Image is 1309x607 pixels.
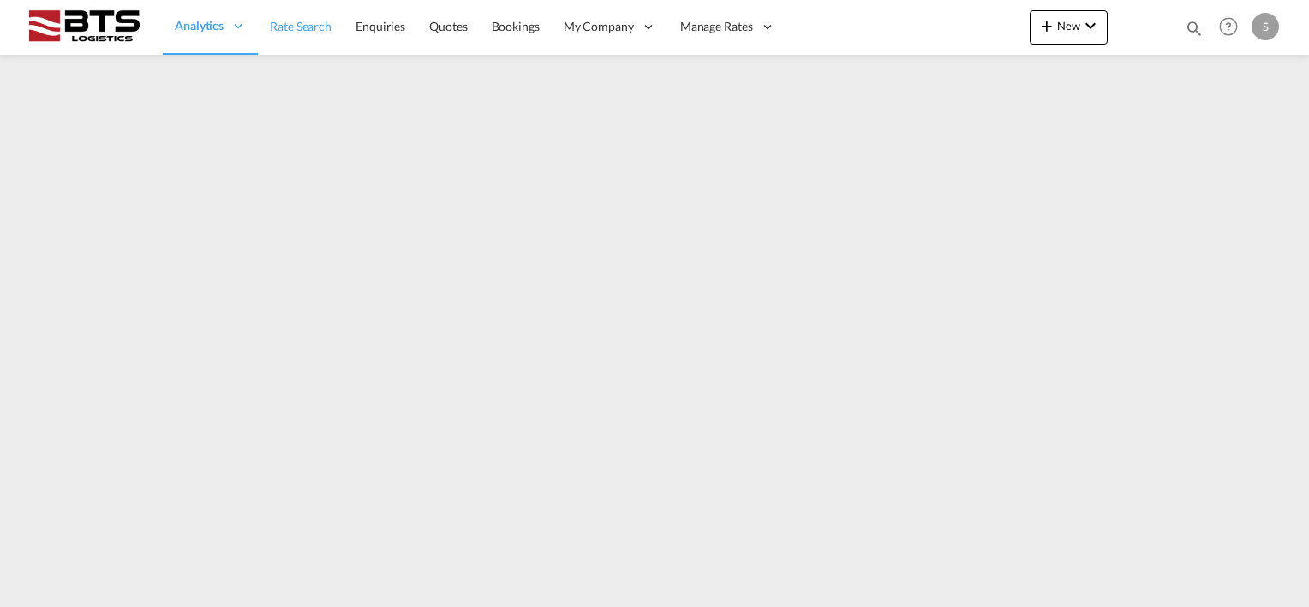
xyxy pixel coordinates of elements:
[564,18,634,35] span: My Company
[270,19,332,33] span: Rate Search
[1030,10,1108,45] button: icon-plus 400-fgNewicon-chevron-down
[1214,12,1243,41] span: Help
[1037,19,1101,33] span: New
[680,18,753,35] span: Manage Rates
[1252,13,1279,40] div: S
[1080,15,1101,36] md-icon: icon-chevron-down
[429,19,467,33] span: Quotes
[356,19,405,33] span: Enquiries
[1185,19,1204,38] md-icon: icon-magnify
[1214,12,1252,43] div: Help
[175,17,224,34] span: Analytics
[492,19,540,33] span: Bookings
[1037,15,1057,36] md-icon: icon-plus 400-fg
[1185,19,1204,45] div: icon-magnify
[26,8,141,46] img: cdcc71d0be7811ed9adfbf939d2aa0e8.png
